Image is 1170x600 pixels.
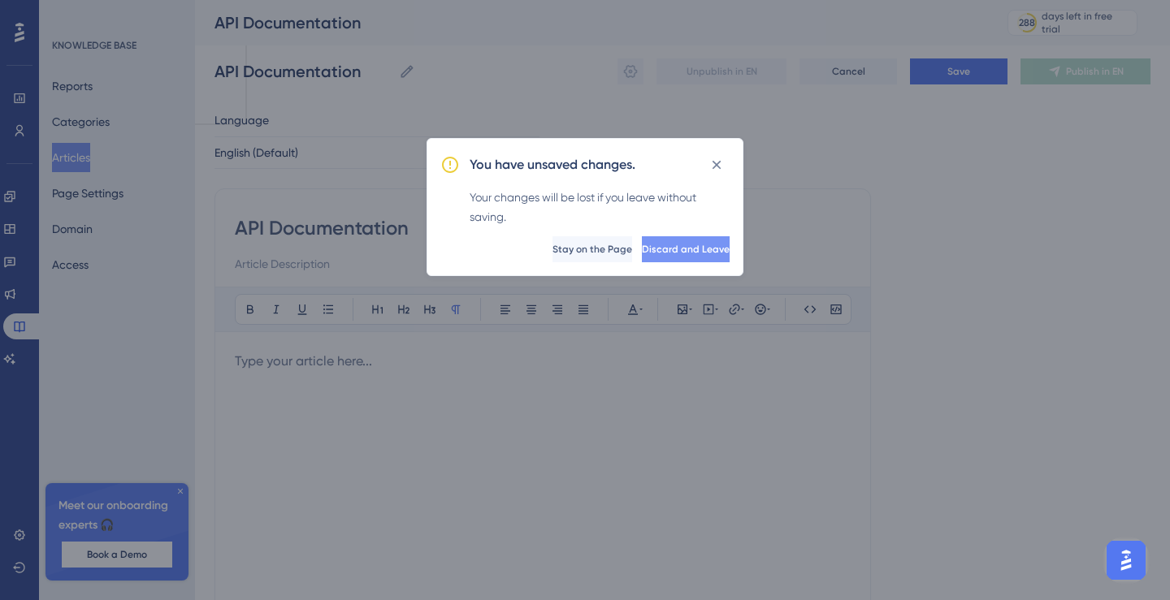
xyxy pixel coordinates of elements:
h2: You have unsaved changes. [470,155,635,175]
div: Your changes will be lost if you leave without saving. [470,188,730,227]
span: Stay on the Page [552,243,632,256]
iframe: UserGuiding AI Assistant Launcher [1102,536,1150,585]
span: Discard and Leave [642,243,730,256]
